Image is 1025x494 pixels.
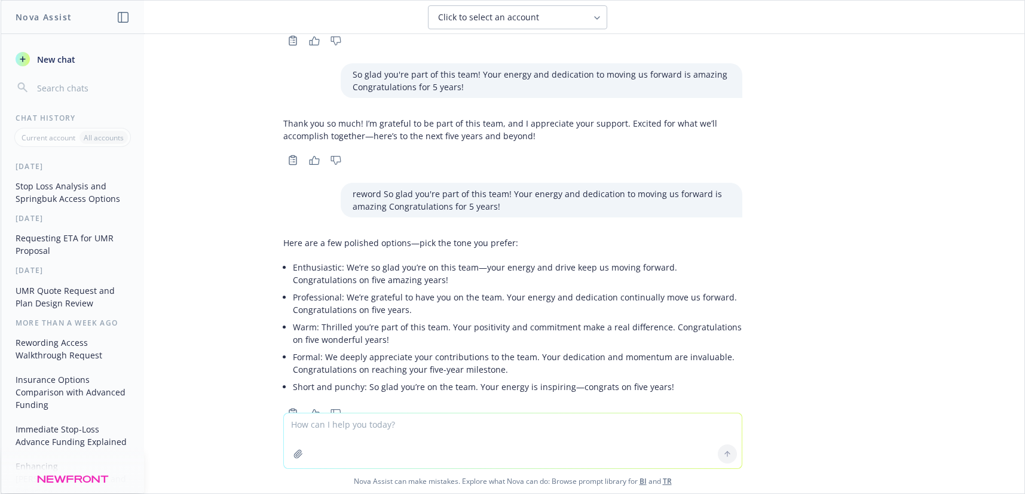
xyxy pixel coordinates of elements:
p: All accounts [84,133,124,143]
li: Enthusiastic: We’re so glad you’re on this team—your energy and drive keep us moving forward. Con... [293,259,742,289]
li: Short and punchy: So glad you’re on the team. Your energy is inspiring—congrats on five years! [293,378,742,395]
div: [DATE] [1,265,144,275]
li: Warm: Thrilled you’re part of this team. Your positivity and commitment make a real difference. C... [293,318,742,348]
button: Stop Loss Analysis and Springbuk Access Options [11,176,134,208]
span: Click to select an account [438,11,539,23]
button: New chat [11,48,134,70]
p: Current account [22,133,75,143]
h1: Nova Assist [16,11,72,23]
button: Click to select an account [428,5,607,29]
div: Chat History [1,113,144,123]
button: Rewording Access Walkthrough Request [11,333,134,365]
svg: Copy to clipboard [287,155,298,165]
p: Thank you so much! I’m grateful to be part of this team, and I appreciate your support. Excited f... [283,117,742,142]
button: Immediate Stop-Loss Advance Funding Explained [11,419,134,452]
a: TR [663,476,672,486]
p: Here are a few polished options—pick the tone you prefer: [283,237,742,249]
button: Thumbs down [326,405,345,422]
button: Thumbs down [326,152,345,168]
div: More than a week ago [1,318,144,328]
span: Nova Assist can make mistakes. Explore what Nova can do: Browse prompt library for and [5,469,1020,493]
input: Search chats [35,79,130,96]
li: Professional: We’re grateful to have you on the team. Your energy and dedication continually move... [293,289,742,318]
a: BI [640,476,647,486]
p: reword So glad you're part of this team! Your energy and dedication to moving us forward is amazi... [353,188,730,213]
button: Insurance Options Comparison with Advanced Funding [11,370,134,415]
svg: Copy to clipboard [287,408,298,419]
div: [DATE] [1,161,144,171]
span: New chat [35,53,75,66]
li: Formal: We deeply appreciate your contributions to the team. Your dedication and momentum are inv... [293,348,742,378]
button: UMR Quote Request and Plan Design Review [11,281,134,313]
button: Thumbs down [326,32,345,49]
div: [DATE] [1,213,144,223]
svg: Copy to clipboard [287,35,298,46]
button: Requesting ETA for UMR Proposal [11,228,134,260]
p: So glad you're part of this team! Your energy and dedication to moving us forward is amazing Cong... [353,68,730,93]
